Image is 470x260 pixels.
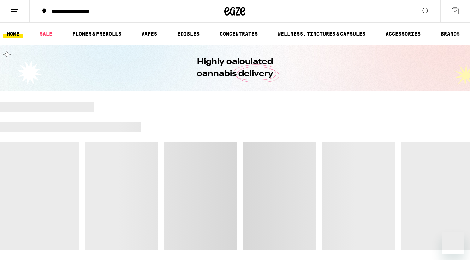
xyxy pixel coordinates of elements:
[138,30,161,38] a: VAPES
[437,30,463,38] a: BRANDS
[174,30,203,38] a: EDIBLES
[216,30,261,38] a: CONCENTRATES
[382,30,424,38] a: ACCESSORIES
[69,30,125,38] a: FLOWER & PREROLLS
[3,30,23,38] a: HOME
[442,232,464,254] iframe: Button to launch messaging window
[274,30,369,38] a: WELLNESS, TINCTURES & CAPSULES
[177,56,293,80] h1: Highly calculated cannabis delivery
[36,30,56,38] a: SALE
